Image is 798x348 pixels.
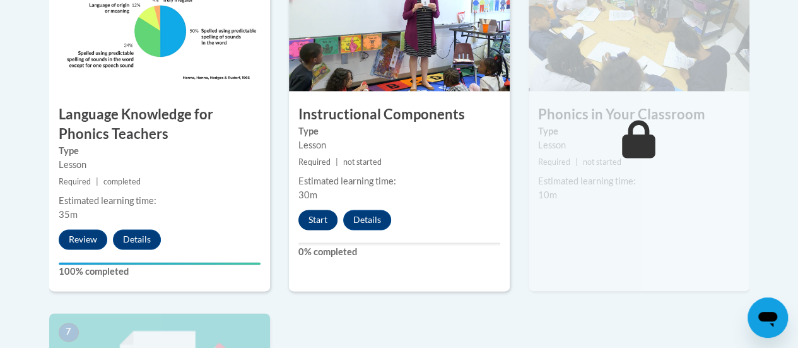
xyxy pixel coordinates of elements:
label: Type [298,124,500,138]
div: Lesson [298,138,500,152]
span: | [336,157,338,167]
span: not started [583,157,621,167]
h3: Instructional Components [289,105,510,124]
span: 30m [298,189,317,200]
span: not started [343,157,382,167]
span: Required [298,157,331,167]
div: Estimated learning time: [59,194,261,208]
div: Estimated learning time: [538,174,740,188]
div: Estimated learning time: [298,174,500,188]
label: Type [59,144,261,158]
h3: Language Knowledge for Phonics Teachers [49,105,270,144]
div: Lesson [538,138,740,152]
button: Details [343,210,391,230]
div: Lesson [59,158,261,172]
div: Your progress [59,262,261,265]
label: 100% completed [59,265,261,279]
span: 7 [59,323,79,342]
span: | [96,177,98,186]
button: Details [113,229,161,249]
label: 0% completed [298,245,500,259]
iframe: Button to launch messaging window [748,297,788,338]
span: 10m [538,189,557,200]
span: completed [103,177,141,186]
h3: Phonics in Your Classroom [529,105,749,124]
button: Review [59,229,107,249]
span: Required [538,157,570,167]
span: | [575,157,578,167]
span: 35m [59,209,78,220]
label: Type [538,124,740,138]
button: Start [298,210,337,230]
span: Required [59,177,91,186]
